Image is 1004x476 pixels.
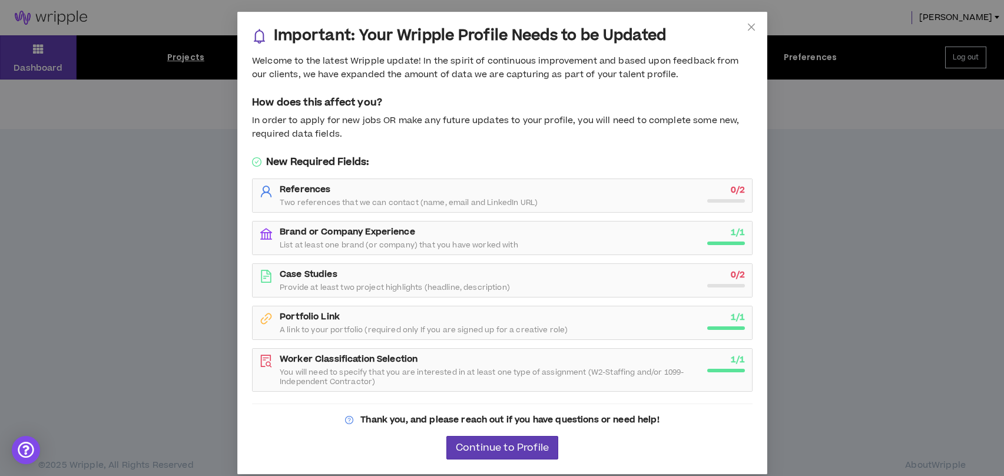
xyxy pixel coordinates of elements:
[280,268,337,280] strong: Case Studies
[280,283,510,292] span: Provide at least two project highlights (headline, description)
[280,353,417,365] strong: Worker Classification Selection
[260,312,273,325] span: link
[280,368,700,386] span: You will need to specify that you are interested in at least one type of assignment (W2-Staffing ...
[280,240,518,250] span: List at least one brand (or company) that you have worked with
[260,185,273,198] span: user
[252,157,261,167] span: check-circle
[252,29,267,44] span: bell
[360,414,659,426] strong: Thank you, and please reach out if you have questions or need help!
[730,269,744,281] strong: 0 / 2
[260,270,273,283] span: file-text
[280,183,330,196] strong: References
[12,436,40,464] div: Open Intercom Messenger
[730,353,744,366] strong: 1 / 1
[280,325,568,335] span: A link to your portfolio (required only If you are signed up for a creative role)
[252,95,753,110] h5: How does this affect you?
[252,55,753,81] div: Welcome to the latest Wripple update! In the spirit of continuous improvement and based upon feed...
[735,12,767,44] button: Close
[455,442,548,454] span: Continue to Profile
[280,310,340,323] strong: Portfolio Link
[747,22,756,32] span: close
[274,27,666,45] h3: Important: Your Wripple Profile Needs to be Updated
[252,114,753,141] div: In order to apply for new jobs OR make any future updates to your profile, you will need to compl...
[280,226,415,238] strong: Brand or Company Experience
[730,184,744,196] strong: 0 / 2
[446,436,558,460] button: Continue to Profile
[260,227,273,240] span: bank
[345,416,353,424] span: question-circle
[252,155,753,169] h5: New Required Fields:
[730,226,744,239] strong: 1 / 1
[260,355,273,368] span: file-search
[280,198,538,207] span: Two references that we can contact (name, email and LinkedIn URL)
[730,311,744,323] strong: 1 / 1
